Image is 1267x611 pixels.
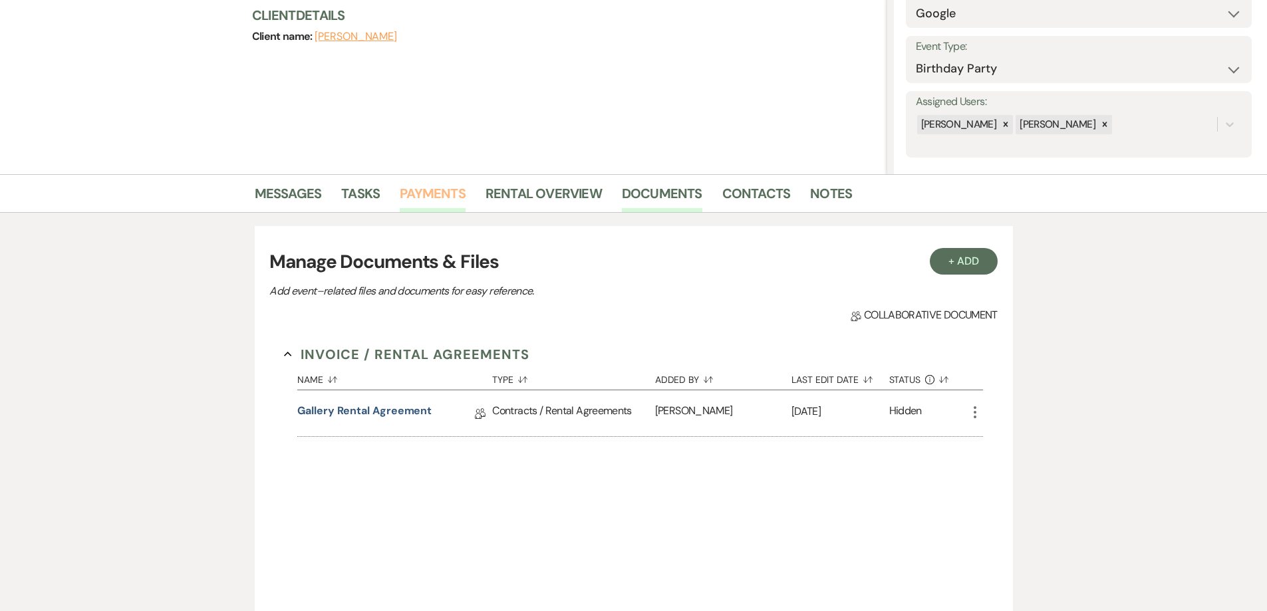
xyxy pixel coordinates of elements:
[400,183,466,212] a: Payments
[492,364,654,390] button: Type
[917,115,999,134] div: [PERSON_NAME]
[252,29,315,43] span: Client name:
[916,92,1242,112] label: Assigned Users:
[486,183,602,212] a: Rental Overview
[315,31,397,42] button: [PERSON_NAME]
[297,403,432,424] a: Gallery Rental Agreement
[916,37,1242,57] label: Event Type:
[930,248,998,275] button: + Add
[269,283,735,300] p: Add event–related files and documents for easy reference.
[851,307,997,323] span: Collaborative document
[622,183,702,212] a: Documents
[889,364,967,390] button: Status
[889,375,921,384] span: Status
[791,364,889,390] button: Last Edit Date
[810,183,852,212] a: Notes
[252,6,874,25] h3: Client Details
[255,183,322,212] a: Messages
[1016,115,1097,134] div: [PERSON_NAME]
[655,390,791,436] div: [PERSON_NAME]
[722,183,791,212] a: Contacts
[284,344,529,364] button: Invoice / Rental Agreements
[341,183,380,212] a: Tasks
[492,390,654,436] div: Contracts / Rental Agreements
[297,364,492,390] button: Name
[269,248,997,276] h3: Manage Documents & Files
[889,403,922,424] div: Hidden
[791,403,889,420] p: [DATE]
[655,364,791,390] button: Added By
